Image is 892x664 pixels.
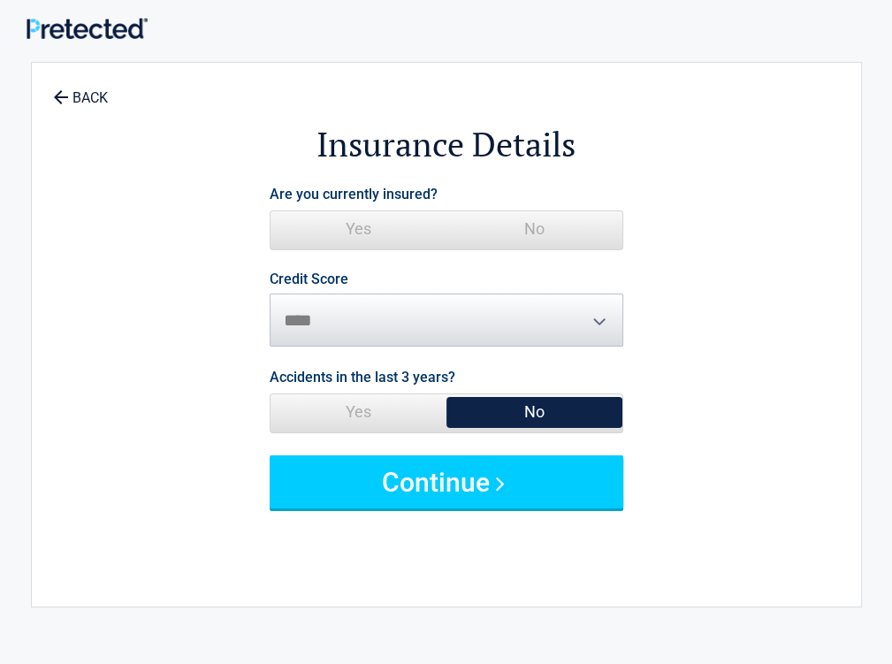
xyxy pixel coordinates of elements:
[129,122,764,167] h2: Insurance Details
[271,211,446,247] span: Yes
[446,394,622,430] span: No
[446,211,622,247] span: No
[50,74,111,105] a: BACK
[271,394,446,430] span: Yes
[270,272,348,286] label: Credit Score
[270,365,455,389] label: Accidents in the last 3 years?
[27,18,148,40] img: Main Logo
[270,182,438,206] label: Are you currently insured?
[270,455,623,508] button: Continue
